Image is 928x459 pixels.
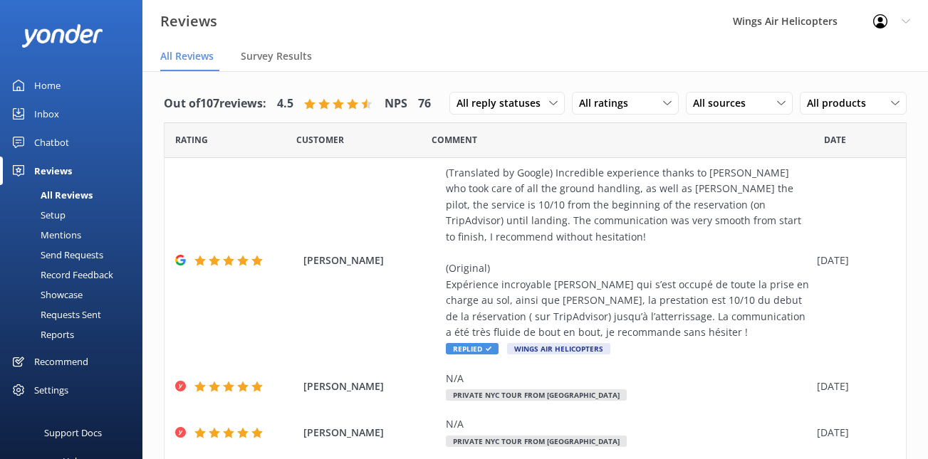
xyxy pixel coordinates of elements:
span: Private NYC Tour from [GEOGRAPHIC_DATA] [446,436,627,447]
div: Reports [9,325,74,344]
span: All sources [693,95,754,111]
span: Date [824,133,846,147]
div: [DATE] [817,425,888,440]
div: N/A [446,371,810,386]
div: Settings [34,376,68,404]
span: [PERSON_NAME] [303,253,439,268]
h4: 4.5 [277,95,293,113]
span: Wings Air Helicopters [507,343,610,354]
div: All Reviews [9,185,93,205]
div: [DATE] [817,379,888,394]
span: All reply statuses [457,95,549,111]
span: [PERSON_NAME] [303,425,439,440]
h3: Reviews [160,10,217,33]
div: Send Requests [9,245,103,265]
div: Setup [9,205,66,225]
a: All Reviews [9,185,142,205]
div: N/A [446,416,810,432]
h4: Out of 107 reviews: [164,95,266,113]
div: Support Docs [44,418,102,447]
h4: NPS [385,95,407,113]
div: Requests Sent [9,305,101,325]
a: Setup [9,205,142,225]
div: Recommend [34,347,88,376]
h4: 76 [418,95,431,113]
a: Showcase [9,285,142,305]
a: Record Feedback [9,265,142,285]
div: (Translated by Google) Incredible experience thanks to [PERSON_NAME] who took care of all the gro... [446,165,810,340]
span: All Reviews [160,49,214,63]
span: All ratings [579,95,637,111]
a: Send Requests [9,245,142,265]
div: Reviews [34,157,72,185]
div: Chatbot [34,128,69,157]
span: Date [175,133,208,147]
span: Private NYC Tour from [GEOGRAPHIC_DATA] [446,389,627,401]
div: [DATE] [817,253,888,268]
span: All products [807,95,875,111]
div: Inbox [34,100,59,128]
a: Reports [9,325,142,344]
a: Requests Sent [9,305,142,325]
img: yonder-white-logo.png [21,24,103,48]
div: Home [34,71,61,100]
div: Record Feedback [9,265,113,285]
span: Question [432,133,477,147]
span: Date [296,133,344,147]
span: [PERSON_NAME] [303,379,439,394]
div: Showcase [9,285,83,305]
a: Mentions [9,225,142,245]
span: Replied [446,343,499,354]
span: Survey Results [241,49,312,63]
div: Mentions [9,225,81,245]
